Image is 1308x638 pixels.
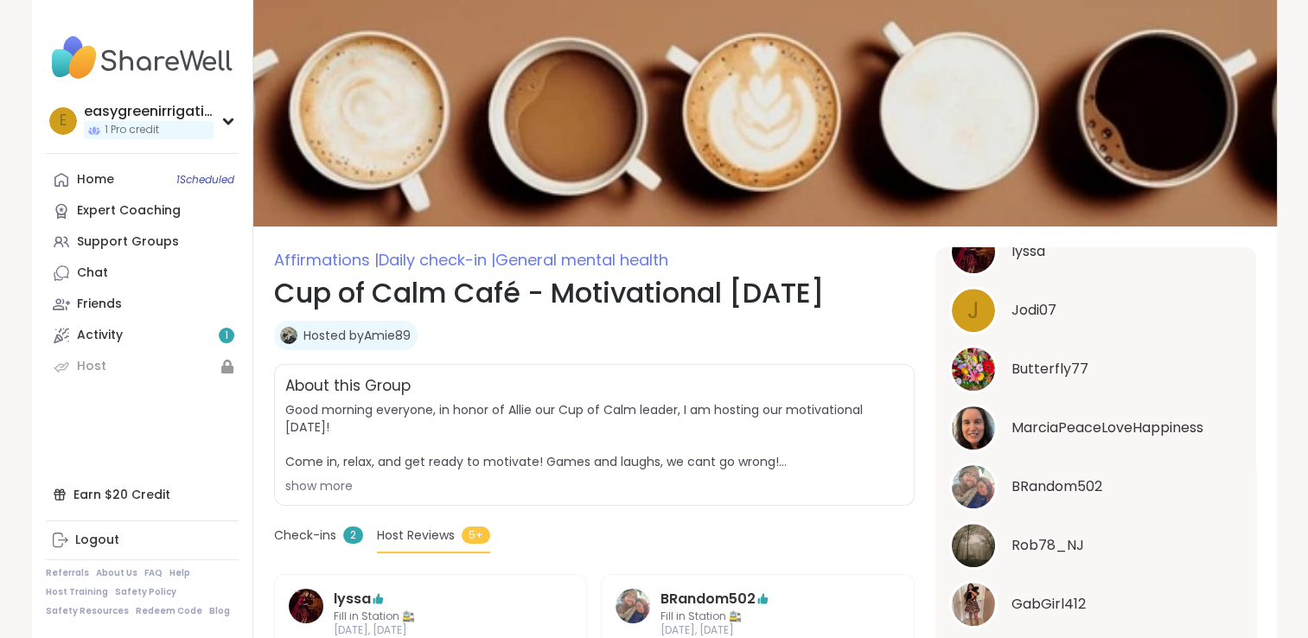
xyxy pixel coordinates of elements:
img: Amie89 [280,327,297,344]
a: FAQ [144,567,163,579]
a: GabGirl412GabGirl412 [949,580,1242,628]
img: Butterfly77 [952,348,995,391]
a: Home1Scheduled [46,164,239,195]
a: Host Training [46,586,108,598]
a: Safety Policy [115,586,176,598]
div: Chat [77,265,108,282]
span: Jodi07 [1011,300,1056,321]
span: GabGirl412 [1011,594,1086,615]
span: [DATE], [DATE] [334,623,528,638]
img: MarciaPeaceLoveHappiness [952,406,995,450]
a: Host [46,351,239,382]
span: Good morning everyone, in honor of Allie our Cup of Calm leader, I am hosting our motivational [D... [285,401,903,470]
a: Safety Resources [46,605,129,617]
a: Chat [46,258,239,289]
span: General mental health [495,249,668,271]
span: Host Reviews [377,526,455,545]
div: Activity [77,327,123,344]
span: Fill in Station 🚉 [334,609,528,624]
span: MarciaPeaceLoveHappiness [1011,418,1203,438]
div: Support Groups [77,233,179,251]
img: lyssa [952,230,995,273]
a: lyssalyssa [949,227,1242,276]
div: Host [77,358,106,375]
a: Support Groups [46,226,239,258]
a: Logout [46,525,239,556]
div: Friends [77,296,122,313]
span: 2 [343,526,363,544]
h2: About this Group [285,375,411,398]
div: show more [285,477,903,494]
span: BRandom502 [1011,476,1102,497]
img: lyssa [289,589,323,623]
span: 5+ [462,526,490,544]
a: BRandom502BRandom502 [949,463,1242,511]
span: 1 Pro credit [105,123,159,137]
img: BRandom502 [616,589,650,623]
img: BRandom502 [952,465,995,508]
a: Expert Coaching [46,195,239,226]
span: lyssa [1011,241,1045,262]
span: Fill in Station 🚉 [660,609,855,624]
a: MarciaPeaceLoveHappinessMarciaPeaceLoveHappiness [949,404,1242,452]
a: About Us [96,567,137,579]
a: Activity1 [46,320,239,351]
span: 1 [225,329,228,343]
a: lyssa [334,589,371,609]
span: Butterfly77 [1011,359,1088,380]
span: [DATE], [DATE] [660,623,855,638]
a: BRandom502 [660,589,756,609]
span: Check-ins [274,526,336,545]
img: Rob78_NJ [952,524,995,567]
a: JJodi07 [949,286,1242,335]
span: 1 Scheduled [176,173,234,187]
a: Redeem Code [136,605,202,617]
a: Help [169,567,190,579]
a: Rob78_NJRob78_NJ [949,521,1242,570]
span: Daily check-in | [379,249,495,271]
div: Logout [75,532,119,549]
img: GabGirl412 [952,583,995,626]
div: Earn $20 Credit [46,479,239,510]
span: Affirmations | [274,249,379,271]
a: Blog [209,605,230,617]
div: Expert Coaching [77,202,181,220]
a: Friends [46,289,239,320]
div: Home [77,171,114,188]
a: Butterfly77Butterfly77 [949,345,1242,393]
span: e [60,110,67,132]
span: J [967,294,979,328]
div: easygreenirrigation [84,102,214,121]
a: Referrals [46,567,89,579]
img: ShareWell Nav Logo [46,28,239,88]
span: Rob78_NJ [1011,535,1084,556]
h1: Cup of Calm Café - Motivational [DATE] [274,272,915,314]
a: Hosted byAmie89 [303,327,411,344]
